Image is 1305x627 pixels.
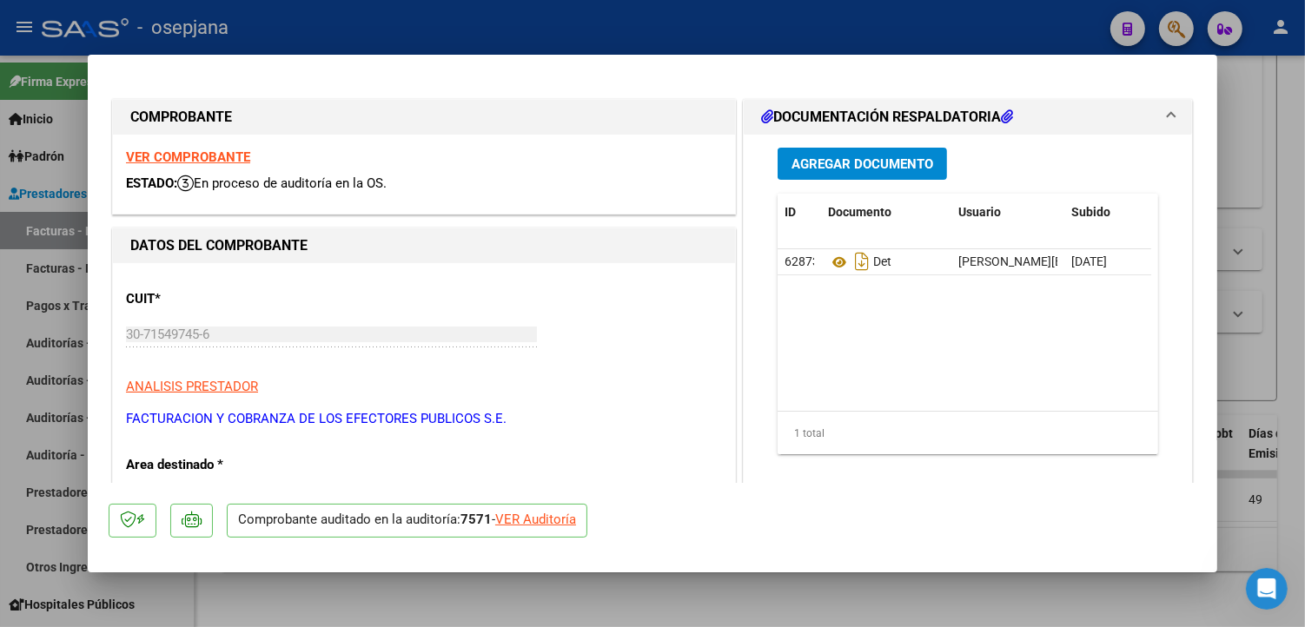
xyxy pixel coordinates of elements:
[744,100,1192,135] mat-expansion-panel-header: DOCUMENTACIÓN RESPALDATORIA
[126,379,258,394] span: ANALISIS PRESTADOR
[951,194,1064,231] datatable-header-cell: Usuario
[744,135,1192,495] div: DOCUMENTACIÓN RESPALDATORIA
[785,205,796,219] span: ID
[958,205,1001,219] span: Usuario
[1071,254,1107,268] span: [DATE]
[126,149,250,165] a: VER COMPROBANTE
[460,511,492,527] strong: 7571
[126,175,177,191] span: ESTADO:
[821,194,951,231] datatable-header-cell: Documento
[785,254,819,268] span: 62873
[1246,568,1288,610] iframe: Intercom live chat
[851,247,873,275] i: Descargar documento
[177,175,387,191] span: En proceso de auditoría en la OS.
[126,289,305,309] p: CUIT
[778,412,1158,455] div: 1 total
[126,455,305,475] p: Area destinado *
[495,510,576,530] div: VER Auditoría
[778,194,821,231] datatable-header-cell: ID
[828,205,891,219] span: Documento
[828,255,891,269] span: Det
[130,237,308,254] strong: DATOS DEL COMPROBANTE
[1071,205,1110,219] span: Subido
[1064,194,1151,231] datatable-header-cell: Subido
[130,109,232,125] strong: COMPROBANTE
[792,156,933,172] span: Agregar Documento
[778,148,947,180] button: Agregar Documento
[761,107,1013,128] h1: DOCUMENTACIÓN RESPALDATORIA
[126,409,722,429] p: FACTURACION Y COBRANZA DE LOS EFECTORES PUBLICOS S.E.
[227,504,587,538] p: Comprobante auditado en la auditoría: -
